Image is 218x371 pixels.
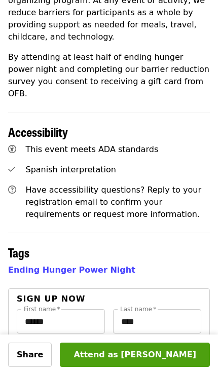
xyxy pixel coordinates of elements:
a: Ending Hunger Power Night [8,265,135,275]
label: First name [24,306,60,312]
span: This event meets ADA standards [25,144,158,154]
input: First name [17,309,105,333]
span: Sign up now [17,294,86,304]
label: Last name [120,306,156,312]
i: check icon [8,165,15,174]
input: Last name [113,309,201,333]
i: universal-access icon [8,144,16,154]
button: Share [8,343,52,367]
div: Spanish interpretation [25,164,210,176]
span: Have accessibility questions? Reply to your registration email to confirm your requirements or re... [25,185,201,219]
span: Tags [8,243,29,261]
button: Attend as [PERSON_NAME] [60,343,210,367]
i: question-circle icon [8,185,16,195]
p: By attending at least half of ending hunger power night and completing our barrier reduction surv... [8,51,210,100]
span: Share [17,350,43,359]
span: Accessibility [8,123,68,140]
